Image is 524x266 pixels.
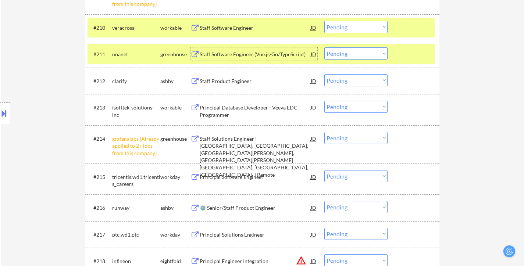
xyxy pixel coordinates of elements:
div: veracross [112,24,160,32]
div: Principal Database Developer - Veeva EDC Programmer [200,104,311,118]
div: workable [160,24,190,32]
div: Staff Solutions Engineer | [GEOGRAPHIC_DATA], [GEOGRAPHIC_DATA], [GEOGRAPHIC_DATA][PERSON_NAME], ... [200,135,311,179]
div: JD [310,201,317,214]
div: Staff Software Engineer (Vue.js/Go/TypeScript) [200,51,311,58]
div: JD [310,101,317,114]
div: infineon [112,258,160,265]
div: runway [112,204,160,212]
div: Staff Software Engineer [200,24,311,32]
div: ⚙️ Senior/Staff Product Engineer [200,204,311,212]
div: JD [310,228,317,241]
div: ptc.wd1.ptc [112,231,160,238]
div: clarify [112,78,160,85]
div: grafanalabs [Already applied to 2+ jobs from this company] [112,135,160,157]
div: JD [310,132,317,145]
div: workday [160,173,190,181]
div: tricentis.wd1.tricentis_careers [112,173,160,188]
div: Principal Solutions Engineer [200,231,311,238]
div: workable [160,104,190,111]
div: Staff Product Engineer [200,78,311,85]
div: #218 [93,258,106,265]
div: JD [310,47,317,61]
div: JD [310,170,317,183]
div: JD [310,74,317,87]
div: Principal Engineer Integration [200,258,311,265]
div: #216 [93,204,106,212]
div: ashby [160,204,190,212]
div: isofttek-solutions-inc [112,104,160,118]
div: #210 [93,24,106,32]
div: eightfold [160,258,190,265]
div: greenhouse [160,51,190,58]
div: Principal Software Engineer [200,173,311,181]
div: greenhouse [160,135,190,143]
button: warning_amber [296,255,306,266]
div: ashby [160,78,190,85]
div: unanet [112,51,160,58]
div: workday [160,231,190,238]
div: JD [310,21,317,34]
div: #217 [93,231,106,238]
